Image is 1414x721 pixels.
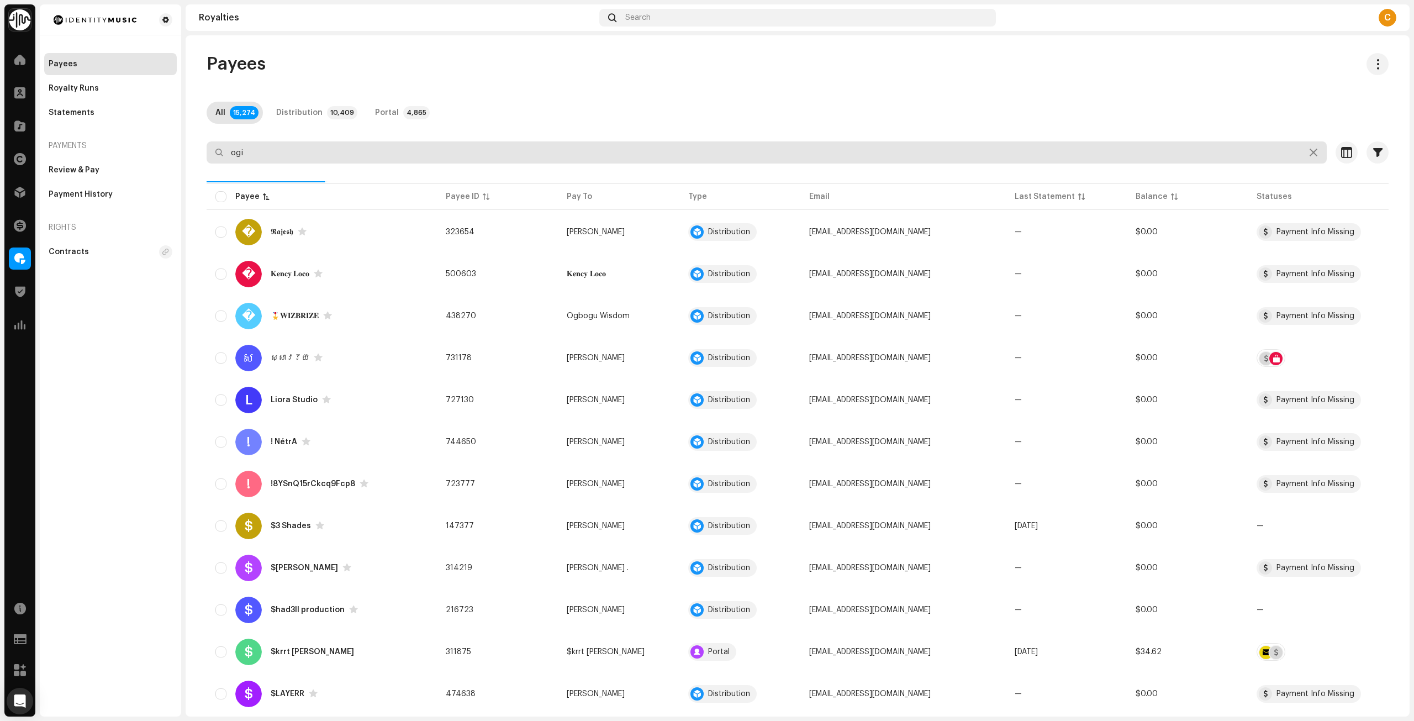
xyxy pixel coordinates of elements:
img: 185c913a-8839-411b-a7b9-bf647bcb215e [49,13,141,27]
div: 𝕽𝖆𝖏𝖊𝖘𝖍 [271,228,293,236]
div: $LAYERR [271,690,304,698]
div: $3 Shades [271,522,311,530]
span: anuwat jingta [567,396,625,404]
div: Royalties [199,13,595,22]
div: Payment Info Missing [1276,396,1354,404]
div: $ [235,597,262,623]
div: � [235,219,262,245]
div: Royalty Runs [49,84,99,93]
div: $had3ll production [271,606,345,614]
span: Ogbogu Wisdom [567,312,630,320]
span: Kovács Róbert [567,690,625,698]
span: Sahil . [567,564,629,572]
div: ស [235,345,262,371]
span: nerfszovetseg3@gmail.com [809,690,931,698]
div: Distribution [708,606,750,614]
div: 🎖️𝐖𝐈𝐙𝐁𝐑𝐈𝐙𝐄 [271,312,319,320]
span: — [1015,690,1022,698]
span: Burak Keskin [567,480,625,488]
div: $ [235,681,262,707]
span: 727130 [446,396,474,404]
div: Distribution [276,102,323,124]
div: Payee ID [446,191,479,202]
div: Payment History [49,190,113,199]
span: Rajesh Verma [567,228,625,236]
div: Portal [708,648,730,656]
div: $ [235,555,262,581]
div: Statements [49,108,94,117]
span: 731178 [446,354,472,362]
img: 0f74c21f-6d1c-4dbc-9196-dbddad53419e [9,9,31,31]
div: Liora Studio [271,396,318,404]
div: Payment Info Missing [1276,438,1354,446]
re-a-table-badge: — [1257,606,1380,614]
span: Dec 2020 [1015,522,1038,530]
div: Payment Info Missing [1276,312,1354,320]
span: wizbrize@gmail.com [809,312,931,320]
re-m-nav-item: Royalty Runs [44,77,177,99]
div: Payment Info Missing [1276,564,1354,572]
span: 311875 [446,648,471,656]
span: 744650 [446,438,476,446]
span: 723777 [446,480,475,488]
div: � [235,261,262,287]
re-m-nav-item: Review & Pay [44,159,177,181]
span: $0.00 [1136,270,1158,278]
div: Distribution [708,690,750,698]
span: $krrt Cobain [567,648,645,656]
div: ! NétrÂ [271,438,297,446]
div: L [235,387,262,413]
span: biogojuju@gmail.com [809,270,931,278]
span: 𝐊𝐞𝐧𝐜𝐲 𝐋𝐨𝐜𝐨 [567,270,606,278]
re-m-nav-item: Payment History [44,183,177,206]
p-badge: 10,409 [327,106,357,119]
re-a-nav-header: Payments [44,133,177,159]
span: — [1015,354,1022,362]
span: $0.00 [1136,354,1158,362]
re-a-table-badge: — [1257,522,1380,530]
div: Distribution [708,270,750,278]
div: Distribution [708,522,750,530]
span: Search [625,13,651,22]
span: 500603 [446,270,476,278]
re-a-nav-header: Rights [44,214,177,241]
span: Netra Castinelli [567,438,625,446]
span: tathoum21@gmail.com [809,354,931,362]
div: Payment Info Missing [1276,480,1354,488]
div: Distribution [708,396,750,404]
span: Sep 2025 [1015,648,1038,656]
re-m-nav-item: Statements [44,102,177,124]
div: ! [235,471,262,497]
span: — [1015,606,1022,614]
span: $0.00 [1136,438,1158,446]
span: $0.00 [1136,480,1158,488]
div: Portal [375,102,399,124]
span: KHON THORN [567,354,625,362]
span: vodkabusiness01@gmail.com [809,480,931,488]
span: $0.00 [1136,396,1158,404]
div: $ [235,639,262,665]
span: sahilsheoran393@gmail.com [809,564,931,572]
span: — [1015,396,1022,404]
span: $0.00 [1136,564,1158,572]
re-m-nav-item: Payees [44,53,177,75]
span: $0.00 [1136,522,1158,530]
span: — [1015,312,1022,320]
span: — [1015,270,1022,278]
div: Last Statement [1015,191,1075,202]
span: — [1015,480,1022,488]
span: $34.62 [1136,648,1162,656]
span: kjnascar48@yahoo.com [809,648,931,656]
span: — [1015,228,1022,236]
div: $AHIL [271,564,338,572]
div: Balance [1136,191,1168,202]
p-badge: 4,865 [403,106,430,119]
div: Distribution [708,354,750,362]
span: 147377 [446,522,474,530]
span: akp878943@gmail.com [809,228,931,236]
div: Distribution [708,564,750,572]
div: Payee [235,191,260,202]
div: ! [235,429,262,455]
div: All [215,102,225,124]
